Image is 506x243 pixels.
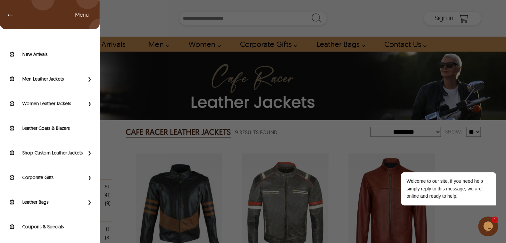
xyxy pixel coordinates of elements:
label: New Arrivals [22,51,93,58]
a: Shop Custom Leather Jackets [7,149,84,157]
label: Shop Custom Leather Jackets [22,149,84,156]
a: Shop Corporate Gifts [7,173,84,181]
label: Coupons & Specials [22,223,93,230]
iframe: chat widget [478,216,499,236]
label: Women Leather Jackets [22,100,84,107]
a: New Arrivals [7,50,93,58]
a: Men Leather Jackets [7,75,84,83]
a: Coupons & Specials [7,223,93,231]
a: Shop Leather Coats & Blazers [7,124,93,132]
a: Women Leather Jackets [7,100,84,108]
label: Corporate Gifts [22,174,84,181]
label: Leather Coats & Blazers [22,125,93,131]
label: Men Leather Jackets [22,76,84,82]
span: Left Menu Items [75,11,95,18]
label: Leather Bags [22,199,84,205]
a: Shop Leather Bags [7,198,84,206]
iframe: chat widget [380,134,499,213]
